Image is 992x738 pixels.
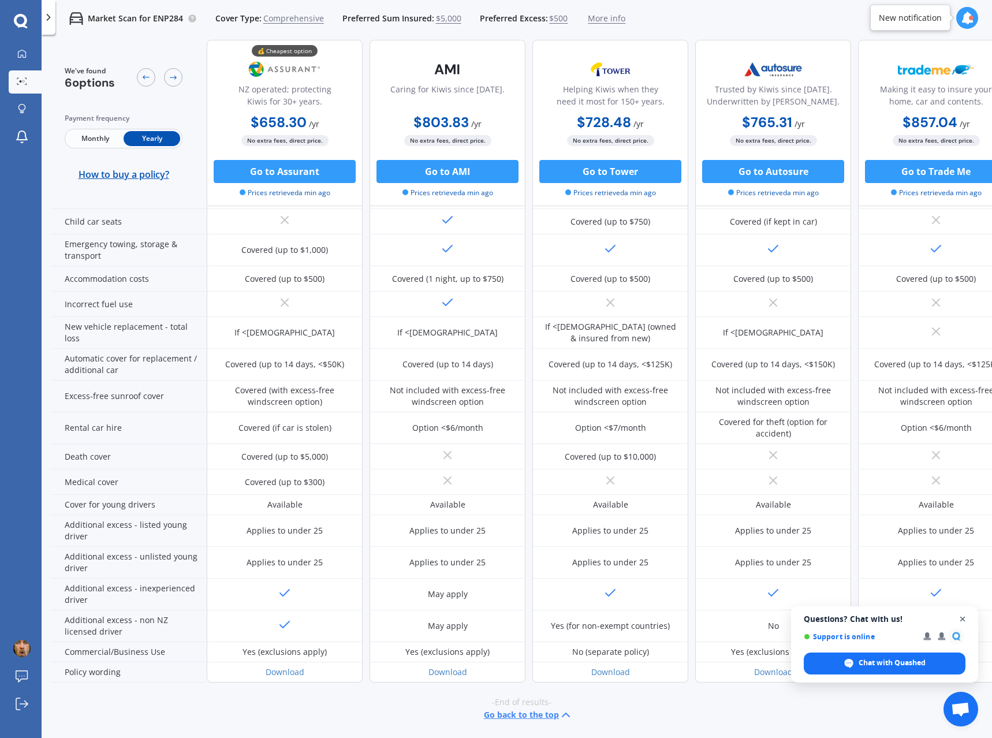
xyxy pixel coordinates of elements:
[804,614,965,624] span: Questions? Chat with us!
[572,646,649,658] div: No (separate policy)
[480,13,548,24] span: Preferred Excess:
[588,13,625,24] span: More info
[471,118,482,129] span: / yr
[409,55,486,84] img: AMI-text-1.webp
[65,66,115,76] span: We've found
[247,55,323,84] img: Assurant.png
[484,708,573,722] button: Go back to the top
[735,525,811,536] div: Applies to under 25
[51,469,207,495] div: Medical cover
[768,620,779,632] div: No
[51,266,207,292] div: Accommodation costs
[245,476,325,488] div: Covered (up to $300)
[903,113,957,131] b: $857.04
[919,499,954,510] div: Available
[51,579,207,610] div: Additional excess - inexperienced driver
[593,499,628,510] div: Available
[217,83,353,112] div: NZ operated; protecting Kiwis for 30+ years.
[267,499,303,510] div: Available
[404,135,491,146] span: No extra fees, direct price.
[859,658,926,668] span: Chat with Quashed
[88,13,183,24] p: Market Scan for ENP284
[704,416,842,439] div: Covered for theft (option for accident)
[51,412,207,444] div: Rental car hire
[251,113,307,131] b: $658.30
[252,45,318,57] div: 💰 Cheapest option
[567,135,654,146] span: No extra fees, direct price.
[542,83,678,112] div: Helping Kiwis when they need it most for 150+ years.
[754,666,793,677] a: Download
[67,131,124,146] span: Monthly
[51,547,207,579] div: Additional excess - unlisted young driver
[705,83,841,112] div: Trusted by Kiwis since [DATE]. Underwritten by [PERSON_NAME].
[51,515,207,547] div: Additional excess - listed young driver
[413,113,469,131] b: $803.83
[704,385,842,408] div: Not included with excess-free windscreen option
[376,160,519,183] button: Go to AMI
[51,495,207,515] div: Cover for young drivers
[428,620,468,632] div: May apply
[245,273,325,285] div: Covered (up to $500)
[735,55,811,84] img: Autosure.webp
[234,327,335,338] div: If <[DEMOGRAPHIC_DATA]
[240,188,330,198] span: Prices retrieved a min ago
[943,692,978,726] div: Open chat
[728,188,819,198] span: Prices retrieved a min ago
[428,588,468,600] div: May apply
[266,666,304,677] a: Download
[51,662,207,683] div: Policy wording
[51,209,207,234] div: Child car seats
[804,653,965,674] div: Chat with Quashed
[51,610,207,642] div: Additional excess - non NZ licensed driver
[409,557,486,568] div: Applies to under 25
[412,422,483,434] div: Option <$6/month
[731,646,815,658] div: Yes (exclusions apply)
[397,327,498,338] div: If <[DEMOGRAPHIC_DATA]
[898,525,974,536] div: Applies to under 25
[539,160,681,183] button: Go to Tower
[225,359,344,370] div: Covered (up to 14 days, <$50K)
[51,292,207,317] div: Incorrect fuel use
[430,499,465,510] div: Available
[804,632,915,641] span: Support is online
[51,642,207,662] div: Commercial/Business Use
[572,55,648,84] img: Tower.webp
[742,113,792,131] b: $765.31
[402,188,493,198] span: Prices retrieved a min ago
[428,666,467,677] a: Download
[13,640,31,657] img: ACg8ocL5SU5XqSlMkIgwF5s6iH2xr28fq_wsznpiXd4YtTw1RQ5t_kK5=s96-c
[541,385,680,408] div: Not included with excess-free windscreen option
[572,557,648,568] div: Applies to under 25
[572,525,648,536] div: Applies to under 25
[702,160,844,183] button: Go to Autosure
[263,13,324,24] span: Comprehensive
[238,422,331,434] div: Covered (if car is stolen)
[711,359,835,370] div: Covered (up to 14 days, <$150K)
[342,13,434,24] span: Preferred Sum Insured:
[577,113,631,131] b: $728.48
[730,216,817,228] div: Covered (if kept in car)
[723,327,823,338] div: If <[DEMOGRAPHIC_DATA]
[549,359,672,370] div: Covered (up to 14 days, <$125K)
[79,169,169,180] span: How to buy a policy?
[565,451,656,463] div: Covered (up to $10,000)
[549,13,568,24] span: $500
[247,557,323,568] div: Applies to under 25
[65,113,182,124] div: Payment frequency
[409,525,486,536] div: Applies to under 25
[575,422,646,434] div: Option <$7/month
[51,349,207,381] div: Automatic cover for replacement / additional car
[436,13,461,24] span: $5,000
[795,118,805,129] span: / yr
[591,666,630,677] a: Download
[730,135,817,146] span: No extra fees, direct price.
[570,216,650,228] div: Covered (up to $750)
[405,646,490,658] div: Yes (exclusions apply)
[756,499,791,510] div: Available
[893,135,980,146] span: No extra fees, direct price.
[392,273,504,285] div: Covered (1 night, up to $750)
[956,612,970,627] span: Close chat
[898,55,974,84] img: Trademe.webp
[891,188,982,198] span: Prices retrieved a min ago
[402,359,493,370] div: Covered (up to 14 days)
